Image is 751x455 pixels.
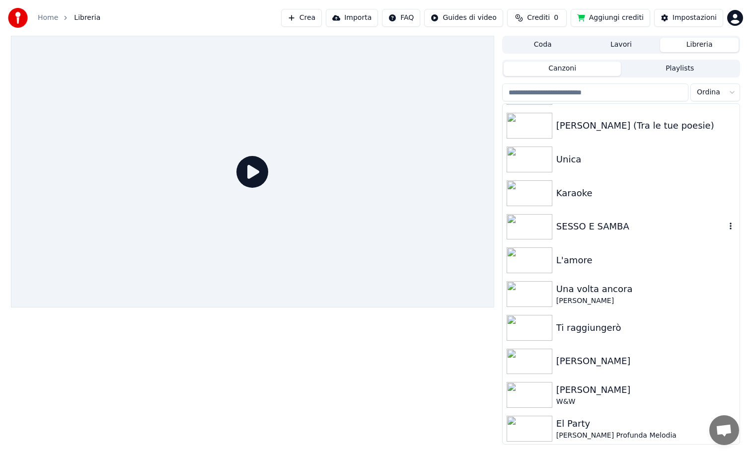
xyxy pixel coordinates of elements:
[8,8,28,28] img: youka
[424,9,503,27] button: Guides di video
[556,152,736,166] div: Unica
[556,253,736,267] div: L'amore
[556,431,736,441] div: [PERSON_NAME] Profunda Melodia
[556,397,736,407] div: W&W
[654,9,723,27] button: Impostazioni
[554,13,558,23] span: 0
[556,186,736,200] div: Karaoke
[556,119,736,133] div: [PERSON_NAME] (Tra le tue poesie)
[709,415,739,445] a: Aprire la chat
[571,9,650,27] button: Aggiungi crediti
[38,13,58,23] a: Home
[527,13,550,23] span: Crediti
[556,296,736,306] div: [PERSON_NAME]
[582,38,661,52] button: Lavori
[504,38,582,52] button: Coda
[382,9,420,27] button: FAQ
[38,13,100,23] nav: breadcrumb
[556,282,736,296] div: Una volta ancora
[697,87,720,97] span: Ordina
[504,62,621,76] button: Canzoni
[556,354,736,368] div: [PERSON_NAME]
[281,9,322,27] button: Crea
[556,220,726,233] div: SESSO E SAMBA
[621,62,739,76] button: Playlists
[507,9,567,27] button: Crediti0
[556,417,736,431] div: El Party
[556,383,736,397] div: [PERSON_NAME]
[74,13,100,23] span: Libreria
[673,13,717,23] div: Impostazioni
[556,321,736,335] div: Ti raggiungerò
[326,9,378,27] button: Importa
[660,38,739,52] button: Libreria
